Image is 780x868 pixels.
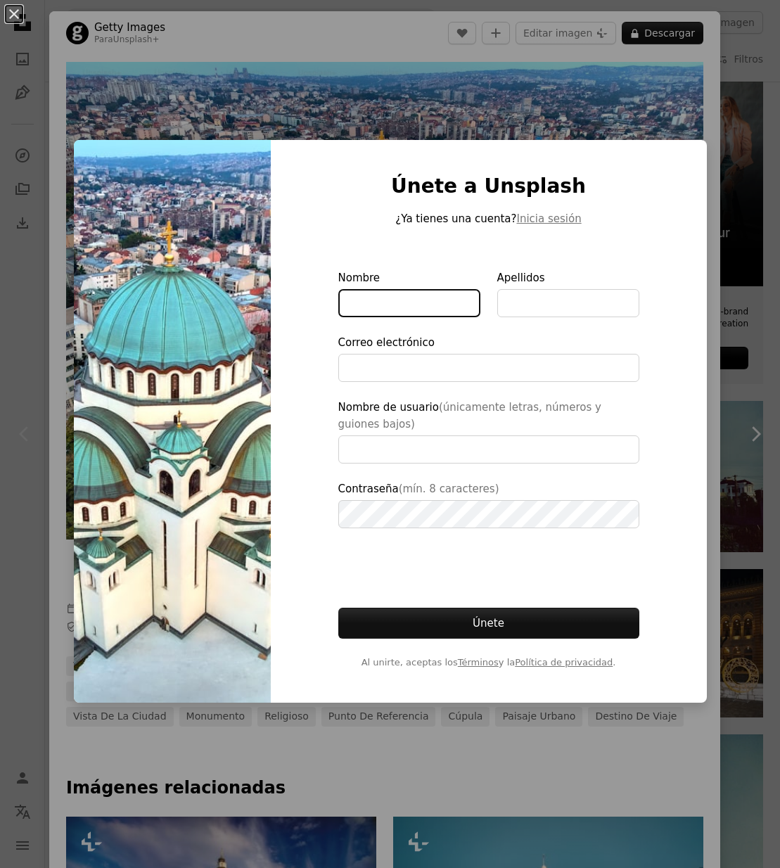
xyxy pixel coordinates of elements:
button: Inicia sesión [516,210,581,227]
label: Correo electrónico [338,334,639,382]
img: premium_photo-1697729779919-991cc0b2a149 [74,140,271,703]
span: Al unirte, aceptas los y la . [338,656,639,670]
a: Términos [458,657,499,668]
span: (únicamente letras, números y guiones bajos) [338,401,601,430]
a: Política de privacidad [515,657,613,668]
h1: Únete a Unsplash [338,174,639,199]
span: (mín. 8 caracteres) [399,483,499,495]
input: Contraseña(mín. 8 caracteres) [338,500,639,528]
p: ¿Ya tienes una cuenta? [338,210,639,227]
label: Apellidos [497,269,639,317]
input: Nombre de usuario(únicamente letras, números y guiones bajos) [338,435,639,464]
label: Nombre de usuario [338,399,639,464]
button: Únete [338,608,639,639]
input: Apellidos [497,289,639,317]
label: Nombre [338,269,480,317]
input: Correo electrónico [338,354,639,382]
input: Nombre [338,289,480,317]
label: Contraseña [338,480,639,528]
